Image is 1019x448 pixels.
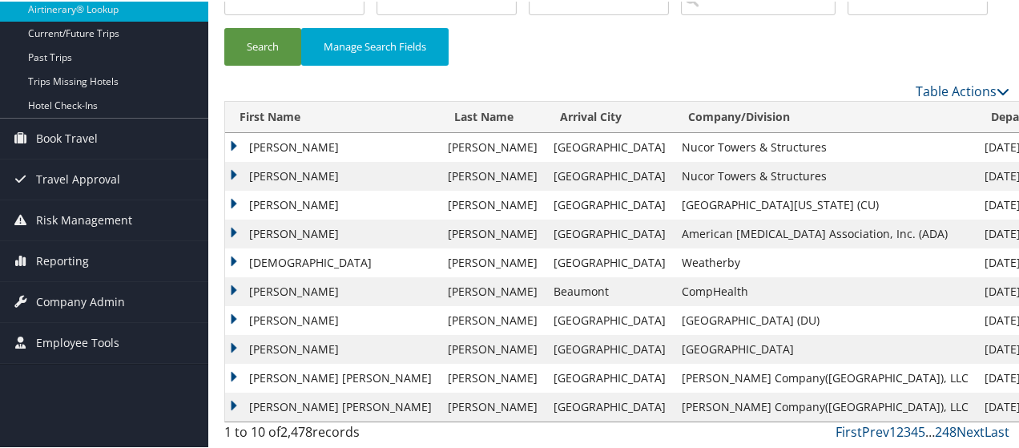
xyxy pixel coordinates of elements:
[225,100,440,131] th: First Name: activate to sort column ascending
[546,218,674,247] td: [GEOGRAPHIC_DATA]
[546,247,674,276] td: [GEOGRAPHIC_DATA]
[935,422,957,439] a: 248
[225,276,440,305] td: [PERSON_NAME]
[916,81,1009,99] a: Table Actions
[546,189,674,218] td: [GEOGRAPHIC_DATA]
[674,391,977,420] td: [PERSON_NAME] Company([GEOGRAPHIC_DATA]), LLC
[36,199,132,239] span: Risk Management
[225,333,440,362] td: [PERSON_NAME]
[546,276,674,305] td: Beaumont
[224,26,301,64] button: Search
[225,362,440,391] td: [PERSON_NAME] [PERSON_NAME]
[674,131,977,160] td: Nucor Towers & Structures
[862,422,889,439] a: Prev
[36,281,125,321] span: Company Admin
[225,247,440,276] td: [DEMOGRAPHIC_DATA]
[36,117,98,157] span: Book Travel
[440,247,546,276] td: [PERSON_NAME]
[896,422,904,439] a: 2
[440,131,546,160] td: [PERSON_NAME]
[546,131,674,160] td: [GEOGRAPHIC_DATA]
[440,160,546,189] td: [PERSON_NAME]
[674,333,977,362] td: [GEOGRAPHIC_DATA]
[225,131,440,160] td: [PERSON_NAME]
[225,218,440,247] td: [PERSON_NAME]
[225,305,440,333] td: [PERSON_NAME]
[224,421,403,448] div: 1 to 10 of records
[836,422,862,439] a: First
[546,391,674,420] td: [GEOGRAPHIC_DATA]
[925,422,935,439] span: …
[546,160,674,189] td: [GEOGRAPHIC_DATA]
[674,305,977,333] td: [GEOGRAPHIC_DATA] (DU)
[546,100,674,131] th: Arrival City: activate to sort column ascending
[957,422,985,439] a: Next
[225,189,440,218] td: [PERSON_NAME]
[36,321,119,361] span: Employee Tools
[546,362,674,391] td: [GEOGRAPHIC_DATA]
[674,247,977,276] td: Weatherby
[546,333,674,362] td: [GEOGRAPHIC_DATA]
[985,422,1009,439] a: Last
[36,158,120,198] span: Travel Approval
[440,305,546,333] td: [PERSON_NAME]
[674,218,977,247] td: American [MEDICAL_DATA] Association, Inc. (ADA)
[889,422,896,439] a: 1
[301,26,449,64] button: Manage Search Fields
[440,189,546,218] td: [PERSON_NAME]
[225,391,440,420] td: [PERSON_NAME] [PERSON_NAME]
[440,276,546,305] td: [PERSON_NAME]
[904,422,911,439] a: 3
[674,276,977,305] td: CompHealth
[440,391,546,420] td: [PERSON_NAME]
[911,422,918,439] a: 4
[440,218,546,247] td: [PERSON_NAME]
[440,100,546,131] th: Last Name: activate to sort column ascending
[36,240,89,280] span: Reporting
[280,422,312,439] span: 2,478
[674,189,977,218] td: [GEOGRAPHIC_DATA][US_STATE] (CU)
[225,160,440,189] td: [PERSON_NAME]
[918,422,925,439] a: 5
[674,362,977,391] td: [PERSON_NAME] Company([GEOGRAPHIC_DATA]), LLC
[546,305,674,333] td: [GEOGRAPHIC_DATA]
[440,362,546,391] td: [PERSON_NAME]
[674,100,977,131] th: Company/Division
[440,333,546,362] td: [PERSON_NAME]
[674,160,977,189] td: Nucor Towers & Structures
